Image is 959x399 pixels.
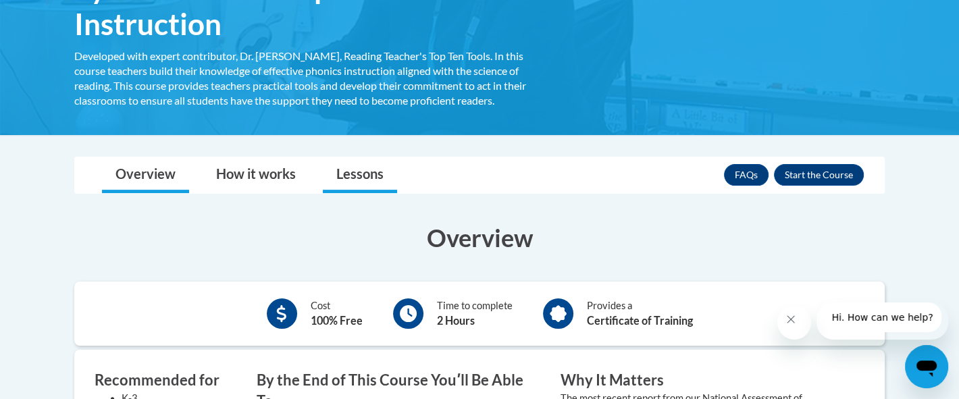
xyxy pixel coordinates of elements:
[95,370,236,391] h3: Recommended for
[724,164,769,186] a: FAQs
[102,157,189,193] a: Overview
[311,298,363,329] div: Cost
[587,314,693,327] b: Certificate of Training
[774,164,864,186] button: Enroll
[817,302,948,340] iframe: Message from company
[437,314,475,327] b: 2 Hours
[587,298,693,329] div: Provides a
[311,314,363,327] b: 100% Free
[905,345,948,388] iframe: Button to launch messaging window
[561,370,844,391] h3: Why It Matters
[74,49,540,108] div: Developed with expert contributor, Dr. [PERSON_NAME], Reading Teacher's Top Ten Tools. In this co...
[323,157,397,193] a: Lessons
[777,306,811,340] iframe: Close message
[437,298,513,329] div: Time to complete
[203,157,309,193] a: How it works
[74,221,885,255] h3: Overview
